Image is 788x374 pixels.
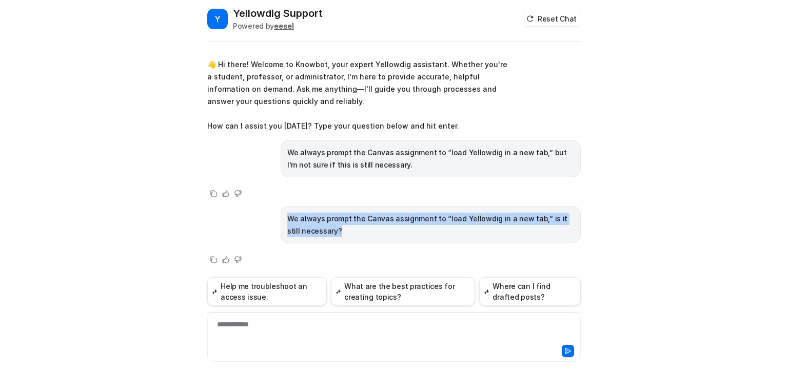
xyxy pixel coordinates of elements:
[287,147,574,171] p: We always prompt the Canvas assignment to “load Yellowdig in a new tab,” but I’m not sure if this...
[479,277,581,306] button: Where can I find drafted posts?
[523,11,581,26] button: Reset Chat
[207,58,507,132] p: 👋 Hi there! Welcome to Knowbot, your expert Yellowdig assistant. Whether you're a student, profes...
[233,20,323,31] div: Powered by
[207,9,228,29] span: Y
[233,6,323,20] h2: Yellowdig Support
[274,22,294,30] b: eesel
[331,277,475,306] button: What are the best practices for creating topics?
[287,213,574,237] p: We always prompt the Canvas assignment to “load Yellowdig in a new tab,” is it still necessary?
[207,277,327,306] button: Help me troubleshoot an access issue.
